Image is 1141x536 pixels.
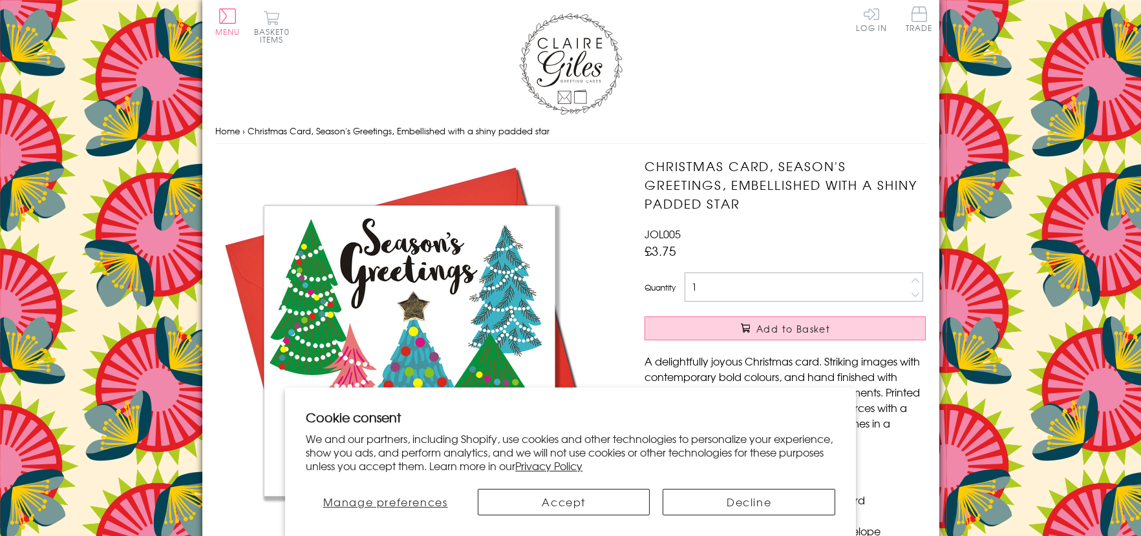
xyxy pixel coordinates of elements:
span: JOL005 [645,226,681,242]
h1: Christmas Card, Season's Greetings, Embellished with a shiny padded star [645,157,926,212]
img: Claire Giles Greetings Cards [519,13,623,115]
span: £3.75 [645,242,676,260]
h2: Cookie consent [306,408,835,426]
a: Privacy Policy [515,458,582,473]
button: Decline [663,489,835,515]
p: A delightfully joyous Christmas card. Striking images with contemporary bold colours, and hand fi... [645,353,926,446]
nav: breadcrumbs [215,118,926,145]
span: Manage preferences [323,494,448,510]
a: Trade [906,6,933,34]
button: Menu [215,8,240,36]
button: Accept [478,489,650,515]
button: Add to Basket [645,316,926,340]
a: Home [215,125,240,137]
label: Quantity [645,282,676,293]
p: We and our partners, including Shopify, use cookies and other technologies to personalize your ex... [306,432,835,472]
button: Basket0 items [254,10,290,43]
span: 0 items [260,26,290,45]
button: Manage preferences [306,489,465,515]
span: Menu [215,26,240,37]
span: › [242,125,245,137]
span: Add to Basket [756,322,830,335]
a: Log In [856,6,887,32]
span: Trade [906,6,933,32]
span: Christmas Card, Season's Greetings, Embellished with a shiny padded star [248,125,549,137]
